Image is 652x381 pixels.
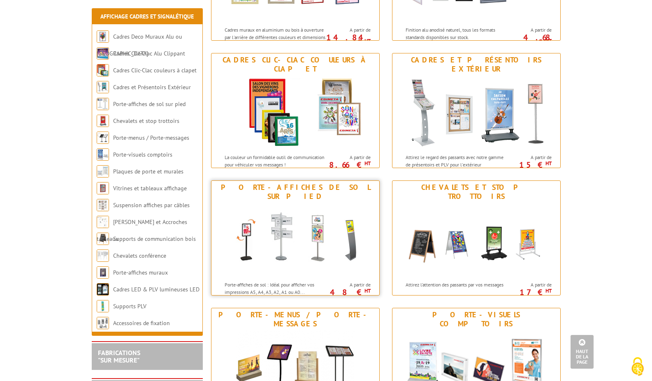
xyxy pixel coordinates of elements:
img: Porte-visuels comptoirs [97,148,109,161]
div: Porte-visuels comptoirs [394,310,558,328]
img: Cadres Deco Muraux Alu ou Bois [97,30,109,43]
a: Cadres Deco Muraux Alu ou [GEOGRAPHIC_DATA] [97,33,182,57]
a: FABRICATIONS"Sur Mesure" [98,349,140,364]
span: A partir de [510,27,552,33]
img: Cookies (fenêtre modale) [627,356,648,377]
img: Cadres LED & PLV lumineuses LED [97,283,109,296]
a: Vitrines et tableaux affichage [113,185,187,192]
sup: HT [364,37,371,44]
p: 15 € [506,162,552,167]
sup: HT [545,287,552,294]
img: Accessoires de fixation [97,317,109,329]
a: Cadres Clic-Clac couleurs à clapet Cadres Clic-Clac couleurs à clapet La couleur un formidable ou... [211,53,380,168]
p: 48 € [325,290,371,295]
span: A partir de [510,282,552,288]
a: Porte-affiches de sol sur pied Porte-affiches de sol sur pied Porte-affiches de sol : Idéal pour ... [211,180,380,296]
img: Vitrines et tableaux affichage [97,182,109,194]
img: Cadres et Présentoirs Extérieur [400,76,552,150]
img: Chevalets conférence [97,249,109,262]
a: [PERSON_NAME] et Accroches tableaux [97,218,187,242]
img: Porte-affiches muraux [97,266,109,279]
a: Cadres LED & PLV lumineuses LED [113,286,200,293]
span: A partir de [329,282,371,288]
img: Cimaises et Accroches tableaux [97,216,109,228]
a: Porte-affiches de sol sur pied [113,100,186,108]
span: A partir de [329,154,371,161]
p: 8.66 € [325,162,371,167]
a: Cadres Clic-Clac couleurs à clapet [113,67,197,74]
img: Plaques de porte et murales [97,165,109,178]
a: Suspension affiches par câbles [113,201,190,209]
p: 4.68 € [506,35,552,45]
p: Attirez l’attention des passants par vos messages [406,281,508,288]
img: Cadres Clic-Clac couleurs à clapet [97,64,109,76]
p: Porte-affiches de sol : Idéal pour afficher vos impressions A5, A4, A3, A2, A1 ou A0... [225,281,327,295]
sup: HT [545,160,552,167]
a: Haut de la page [571,335,594,369]
a: Porte-affiches muraux [113,269,168,276]
a: Chevalets et stop trottoirs [113,117,179,125]
p: 17 € [506,290,552,295]
p: Cadres muraux en aluminium ou bois à ouverture par l'arrière de différentes couleurs et dimension... [225,26,327,55]
a: Plaques de porte et murales [113,168,183,175]
a: Cadres et Présentoirs Extérieur [113,83,191,91]
img: Supports PLV [97,300,109,312]
a: Porte-menus / Porte-messages [113,134,189,141]
p: Attirez le regard des passants avec notre gamme de présentoirs et PLV pour l'extérieur [406,154,508,168]
p: 14.84 € [325,35,371,45]
img: Cadres Clic-Clac couleurs à clapet [219,76,371,150]
a: Supports de communication bois [113,235,196,242]
sup: HT [364,287,371,294]
a: Cadres Clic-Clac Alu Clippant [113,50,185,57]
img: Porte-menus / Porte-messages [97,132,109,144]
a: Supports PLV [113,302,146,310]
sup: HT [364,160,371,167]
span: A partir de [510,154,552,161]
sup: HT [545,37,552,44]
p: La couleur un formidable outil de communication pour véhiculer vos messages ! [225,154,327,168]
img: Porte-affiches de sol sur pied [97,98,109,110]
img: Chevalets et stop trottoirs [97,115,109,127]
a: Chevalets et stop trottoirs Chevalets et stop trottoirs Attirez l’attention des passants par vos ... [392,180,561,296]
a: Porte-visuels comptoirs [113,151,172,158]
div: Cadres Clic-Clac couleurs à clapet [213,55,377,74]
img: Cadres et Présentoirs Extérieur [97,81,109,93]
div: Cadres et Présentoirs Extérieur [394,55,558,74]
span: A partir de [329,27,371,33]
img: Porte-affiches de sol sur pied [219,203,371,277]
div: Chevalets et stop trottoirs [394,183,558,201]
img: Chevalets et stop trottoirs [400,203,552,277]
a: Cadres et Présentoirs Extérieur Cadres et Présentoirs Extérieur Attirez le regard des passants av... [392,53,561,168]
img: Suspension affiches par câbles [97,199,109,211]
div: Porte-affiches de sol sur pied [213,183,377,201]
button: Cookies (fenêtre modale) [623,353,652,381]
div: Porte-menus / Porte-messages [213,310,377,328]
a: Affichage Cadres et Signalétique [100,13,194,20]
p: Finition alu anodisé naturel, tous les formats standards disponibles sur stock. [406,26,508,40]
a: Accessoires de fixation [113,319,170,327]
a: Chevalets conférence [113,252,166,259]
